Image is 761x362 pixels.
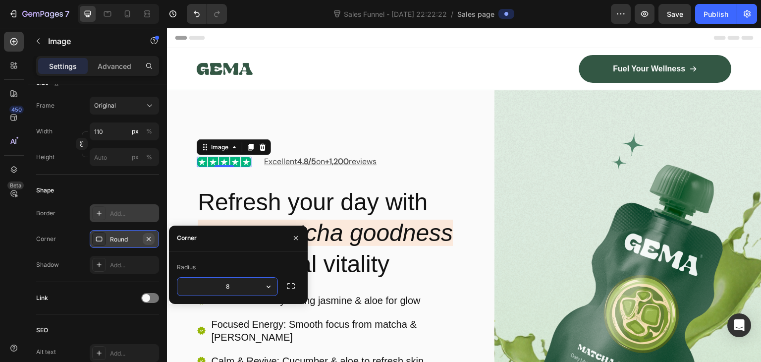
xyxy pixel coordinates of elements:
div: Shape [36,186,54,195]
div: Radius [177,263,196,272]
p: Fuel Your Wellness [446,36,519,47]
h2: Refresh your day with and natural vitality [30,158,297,253]
button: px [143,125,155,137]
div: Shadow [36,260,59,269]
img: gempages_581683021728449292-5b766c66-d284-4613-b92a-f15e11026ef7.svg [30,129,84,139]
label: Width [36,127,53,136]
div: px [132,153,139,162]
div: Corner [36,235,56,243]
div: Link [36,294,48,302]
span: Sales Funnel - [DATE] 22:22:22 [342,9,449,19]
div: Open Intercom Messenger [727,313,751,337]
div: px [132,127,139,136]
u: +1,200 [158,128,182,139]
div: Image [42,115,63,124]
iframe: Design area [167,28,761,362]
label: Height [36,153,54,162]
div: SEO [36,326,48,335]
p: Settings [49,61,77,71]
div: % [146,153,152,162]
button: Save [658,4,691,24]
button: % [129,151,141,163]
label: Frame [36,101,54,110]
u: 4.8/5 [130,128,149,139]
a: Excellent4.8/5on+1,200reviews [97,128,210,139]
div: 450 [9,106,24,114]
button: Original [90,97,159,115]
span: Original [94,101,116,110]
u: on [149,128,158,139]
div: Beta [7,181,24,189]
div: Border [36,209,55,218]
input: Auto [177,278,277,296]
input: px% [90,122,159,140]
p: Calm & Revive: Cucumber & aloe to refresh skin [44,327,295,340]
div: Publish [704,9,728,19]
div: Add... [110,261,157,270]
div: Round [110,235,139,244]
div: Undo/Redo [187,4,227,24]
span: / [451,9,453,19]
div: % [146,127,152,136]
div: Add... [110,209,157,218]
button: 7 [4,4,74,24]
span: Save [667,10,683,18]
button: Publish [695,4,737,24]
button: px [143,151,155,163]
button: % [129,125,141,137]
p: Image [48,35,132,47]
i: green matcha goodness [31,192,286,218]
div: Alt text [36,348,56,357]
span: Sales page [457,9,494,19]
p: Radiant Skin: Hydrating jasmine & aloe for glow [44,266,295,279]
input: px% [90,148,159,166]
div: Rich Text Editor. Editing area: main [96,126,289,142]
u: reviews [182,128,210,139]
u: Excellent [97,128,130,139]
div: Corner [177,234,197,242]
div: Add... [110,349,157,358]
p: Advanced [98,61,131,71]
p: 7 [65,8,69,20]
p: Focused Energy: Smooth focus from matcha & [PERSON_NAME] [44,290,295,316]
